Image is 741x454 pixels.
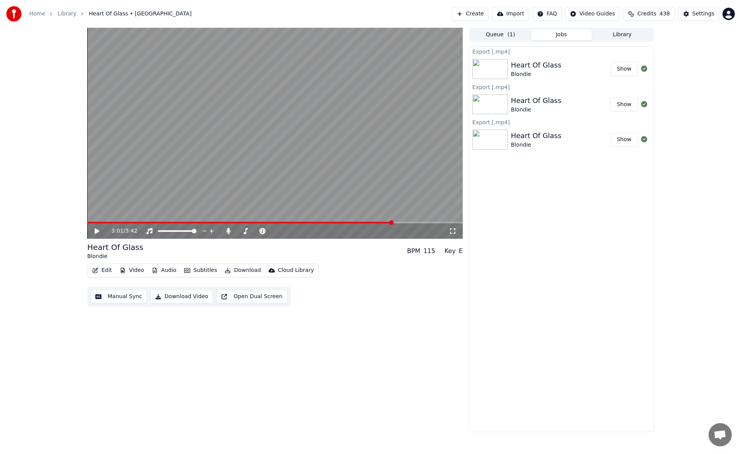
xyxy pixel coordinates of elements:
button: Audio [149,265,179,276]
div: Key [445,246,456,256]
button: Download [222,265,264,276]
div: / [112,227,130,235]
button: Show [610,98,638,111]
button: Download Video [150,290,213,304]
button: Library [592,29,653,41]
button: Show [610,62,638,76]
div: Heart Of Glass [511,60,562,71]
div: 115 [423,246,435,256]
span: 3:01 [112,227,123,235]
div: E [459,246,463,256]
button: Import [492,7,529,21]
button: Show [610,133,638,147]
div: Export [.mp4] [469,82,653,91]
img: youka [6,6,22,22]
nav: breadcrumb [29,10,191,18]
div: Heart Of Glass [511,95,562,106]
div: Heart Of Glass [87,242,143,253]
a: Open chat [709,423,732,446]
span: Heart Of Glass • [GEOGRAPHIC_DATA] [89,10,191,18]
div: Blondie [87,253,143,260]
a: Home [29,10,45,18]
button: Manual Sync [90,290,147,304]
span: Credits [637,10,656,18]
button: Open Dual Screen [216,290,288,304]
button: FAQ [532,7,562,21]
div: Blondie [511,106,562,114]
div: Export [.mp4] [469,47,653,56]
div: BPM [407,246,420,256]
span: 438 [660,10,670,18]
button: Settings [678,7,719,21]
button: Edit [89,265,115,276]
button: Queue [470,29,531,41]
button: Create [452,7,489,21]
button: Subtitles [181,265,220,276]
div: Blondie [511,71,562,78]
button: Jobs [531,29,592,41]
button: Credits438 [623,7,675,21]
span: 3:42 [125,227,137,235]
div: Settings [692,10,714,18]
button: Video [117,265,147,276]
div: Export [.mp4] [469,117,653,127]
div: Cloud Library [278,267,314,274]
span: ( 1 ) [508,31,515,39]
button: Video Guides [565,7,620,21]
div: Heart Of Glass [511,130,562,141]
div: Blondie [511,141,562,149]
a: Library [58,10,76,18]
